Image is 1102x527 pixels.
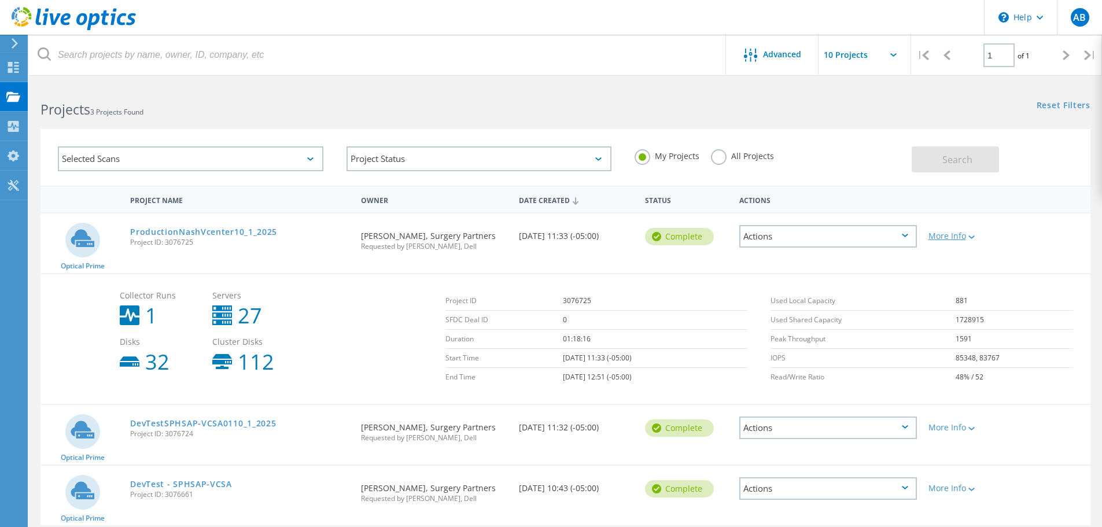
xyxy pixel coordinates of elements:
[355,189,513,210] div: Owner
[61,515,105,522] span: Optical Prime
[445,292,563,311] td: Project ID
[771,311,956,330] td: Used Shared Capacity
[1073,13,1086,22] span: AB
[734,189,923,210] div: Actions
[124,189,355,210] div: Project Name
[956,311,1073,330] td: 1728915
[355,466,513,514] div: [PERSON_NAME], Surgery Partners
[563,311,747,330] td: 0
[928,484,1001,492] div: More Info
[445,368,563,387] td: End Time
[1078,35,1102,76] div: |
[445,330,563,349] td: Duration
[361,434,507,441] span: Requested by [PERSON_NAME], Dell
[763,50,801,58] span: Advanced
[645,228,714,245] div: Complete
[1037,101,1090,111] a: Reset Filters
[928,423,1001,432] div: More Info
[513,405,639,443] div: [DATE] 11:32 (-05:00)
[12,24,136,32] a: Live Optics Dashboard
[998,12,1009,23] svg: \n
[912,146,999,172] button: Search
[61,454,105,461] span: Optical Prime
[513,189,639,211] div: Date Created
[771,292,956,311] td: Used Local Capacity
[90,107,143,117] span: 3 Projects Found
[739,225,917,248] div: Actions
[956,330,1073,349] td: 1591
[130,430,349,437] span: Project ID: 3076724
[361,495,507,502] span: Requested by [PERSON_NAME], Dell
[238,352,274,373] b: 112
[130,419,276,428] a: DevTestSPHSAP-VCSA0110_1_2025
[563,292,747,311] td: 3076725
[645,480,714,497] div: Complete
[58,146,323,171] div: Selected Scans
[145,305,157,326] b: 1
[739,477,917,500] div: Actions
[238,305,262,326] b: 27
[212,292,293,300] span: Servers
[212,338,293,346] span: Cluster Disks
[645,419,714,437] div: Complete
[711,149,774,160] label: All Projects
[130,491,349,498] span: Project ID: 3076661
[928,232,1001,240] div: More Info
[61,263,105,270] span: Optical Prime
[513,466,639,504] div: [DATE] 10:43 (-05:00)
[771,368,956,387] td: Read/Write Ratio
[445,349,563,368] td: Start Time
[29,35,727,75] input: Search projects by name, owner, ID, company, etc
[563,330,747,349] td: 01:18:16
[130,239,349,246] span: Project ID: 3076725
[911,35,935,76] div: |
[145,352,169,373] b: 32
[120,338,201,346] span: Disks
[355,213,513,261] div: [PERSON_NAME], Surgery Partners
[956,292,1073,311] td: 881
[445,311,563,330] td: SFDC Deal ID
[1018,51,1030,61] span: of 1
[639,189,734,210] div: Status
[942,153,972,166] span: Search
[563,368,747,387] td: [DATE] 12:51 (-05:00)
[635,149,699,160] label: My Projects
[40,100,90,119] b: Projects
[956,349,1073,368] td: 85348, 83767
[771,330,956,349] td: Peak Throughput
[347,146,612,171] div: Project Status
[130,480,232,488] a: DevTest - SPHSAP-VCSA
[956,368,1073,387] td: 48% / 52
[355,405,513,453] div: [PERSON_NAME], Surgery Partners
[739,417,917,439] div: Actions
[563,349,747,368] td: [DATE] 11:33 (-05:00)
[361,243,507,250] span: Requested by [PERSON_NAME], Dell
[120,292,201,300] span: Collector Runs
[130,228,277,236] a: ProductionNashVcenter10_1_2025
[771,349,956,368] td: IOPS
[513,213,639,252] div: [DATE] 11:33 (-05:00)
